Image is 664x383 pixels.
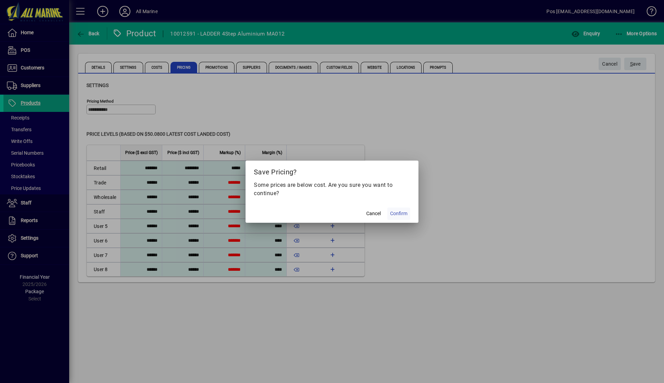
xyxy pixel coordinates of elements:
[387,208,410,220] button: Confirm
[362,208,385,220] button: Cancel
[246,161,418,181] h2: Save Pricing?
[390,210,407,217] span: Confirm
[254,181,410,198] p: Some prices are below cost. Are you sure you want to continue?
[366,210,381,217] span: Cancel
